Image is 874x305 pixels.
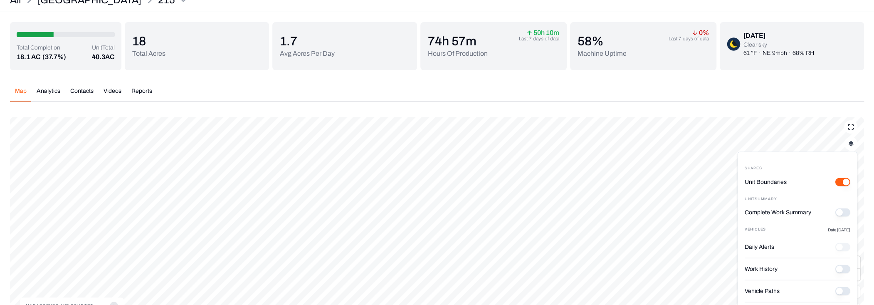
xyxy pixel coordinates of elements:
[745,226,766,233] p: Vehicles
[10,87,32,102] button: Map
[527,30,559,35] p: 50h 10m
[42,52,66,62] p: (37.7%)
[745,178,787,186] label: Unit Boundaries
[17,52,66,62] button: 18.1 AC(37.7%)
[32,87,65,102] button: Analytics
[17,44,66,52] p: Total Completion
[745,165,850,171] div: Shapes
[527,30,532,35] img: arrow
[65,87,99,102] button: Contacts
[578,49,627,59] p: Machine Uptime
[519,35,559,42] p: Last 7 days of data
[428,49,488,59] p: Hours Of Production
[759,49,761,57] p: ·
[578,34,627,49] p: 58 %
[745,287,780,295] label: Vehicle Paths
[745,208,811,216] label: Complete Work Summary
[745,265,778,273] label: Work History
[789,49,791,57] p: ·
[280,49,335,59] p: Avg Acres Per Day
[132,49,165,59] p: Total Acres
[132,34,165,49] p: 18
[745,196,850,202] div: Unit Summary
[92,52,115,62] p: 40.3 AC
[745,243,774,251] label: Daily Alerts
[727,37,740,51] img: clear-sky-night-D7zLJEpc.png
[428,34,488,49] p: 74h 57m
[692,30,709,35] p: 0 %
[848,141,854,146] img: layerIcon
[99,87,126,102] button: Videos
[126,87,157,102] button: Reports
[692,30,697,35] img: arrow
[793,49,814,57] p: 68% RH
[743,31,814,41] div: [DATE]
[743,49,757,57] p: 61 °F
[763,49,787,57] p: NE 9mph
[669,35,709,42] p: Last 7 days of data
[280,34,335,49] p: 1.7
[743,41,814,49] p: Clear sky
[92,44,115,52] p: Unit Total
[828,226,850,233] p: Date [DATE]
[17,52,41,62] p: 18.1 AC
